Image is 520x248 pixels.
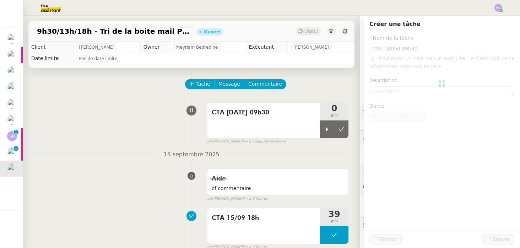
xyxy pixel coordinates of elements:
[79,44,115,51] span: [PERSON_NAME]
[28,53,73,64] td: Date limite
[37,28,191,35] span: 9h30/13h/18h - Tri de la boite mail PRO - 12 septembre 2025
[140,42,170,53] td: Owner
[7,147,17,157] img: users%2FSclkIUIAuBOhhDrbgjtrSikBoD03%2Favatar%2F48cbc63d-a03d-4817-b5bf-7f7aeed5f2a9
[207,139,213,145] span: par
[176,44,218,51] span: Meyriam Bedredine
[212,213,316,223] span: CTA 15/09 18h
[158,150,225,160] span: 15 septembre 2025
[185,79,215,89] button: Tâche
[7,34,17,44] img: users%2Fa6PbEmLwvGXylUqKytRPpDpAx153%2Favatar%2Ffanny.png
[243,196,268,202] span: il y a 8 heures
[15,146,17,152] p: 1
[13,146,18,151] nz-badge-sup: 1
[363,222,452,227] span: 🕵️
[482,234,514,244] button: Sauver
[320,210,348,219] span: 39
[212,184,344,193] span: cf commentaire
[360,131,520,145] div: 🔐Données client
[212,107,316,118] span: CTA [DATE] 09h30
[218,80,240,88] span: Message
[320,104,348,113] span: 0
[360,104,520,118] div: ⚙️Procédures
[15,130,17,136] p: 1
[363,170,417,176] span: ⏲️
[244,79,286,89] button: Commentaire
[207,196,213,202] span: par
[293,44,329,51] span: [PERSON_NAME]
[7,66,17,76] img: users%2Fvjxz7HYmGaNTSE4yF5W2mFwJXra2%2Favatar%2Ff3aef901-807b-4123-bf55-4aed7c5d6af5
[320,219,348,225] span: min
[13,130,18,135] nz-badge-sup: 1
[360,180,520,194] div: 💬Commentaires 1
[7,82,17,92] img: users%2FTDxDvmCjFdN3QFePFNGdQUcJcQk1%2Favatar%2F0cfb3a67-8790-4592-a9ec-92226c678442
[320,113,348,119] span: min
[196,80,210,88] span: Tâche
[7,50,17,60] img: users%2FSclkIUIAuBOhhDrbgjtrSikBoD03%2Favatar%2F48cbc63d-a03d-4817-b5bf-7f7aeed5f2a9
[246,42,287,53] td: Exécutant
[363,134,409,142] span: 🔐
[28,42,73,53] td: Client
[243,139,286,145] span: il y a quelques secondes
[369,21,421,27] span: Créer une tâche
[360,166,520,180] div: ⏲️Tâches 121:29
[248,80,282,88] span: Commentaire
[207,196,267,202] small: [PERSON_NAME]
[79,55,118,62] span: Pas de date limite
[7,99,17,109] img: users%2Fa6PbEmLwvGXylUqKytRPpDpAx153%2Favatar%2Ffanny.png
[207,139,286,145] small: [PERSON_NAME]
[363,107,400,115] span: ⚙️
[360,218,520,232] div: 🕵️Autres demandes en cours 4
[363,184,421,190] span: 💬
[7,115,17,125] img: users%2FWH1OB8fxGAgLOjAz1TtlPPgOcGL2%2Favatar%2F32e28291-4026-4208-b892-04f74488d877
[305,29,318,34] span: Statut
[7,163,17,173] img: users%2FTDxDvmCjFdN3QFePFNGdQUcJcQk1%2Favatar%2F0cfb3a67-8790-4592-a9ec-92226c678442
[212,176,226,182] span: Aide
[214,79,244,89] button: Message
[369,234,402,244] button: Fermer
[494,4,502,12] img: svg
[7,131,17,141] img: svg
[204,30,220,34] div: Ouvert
